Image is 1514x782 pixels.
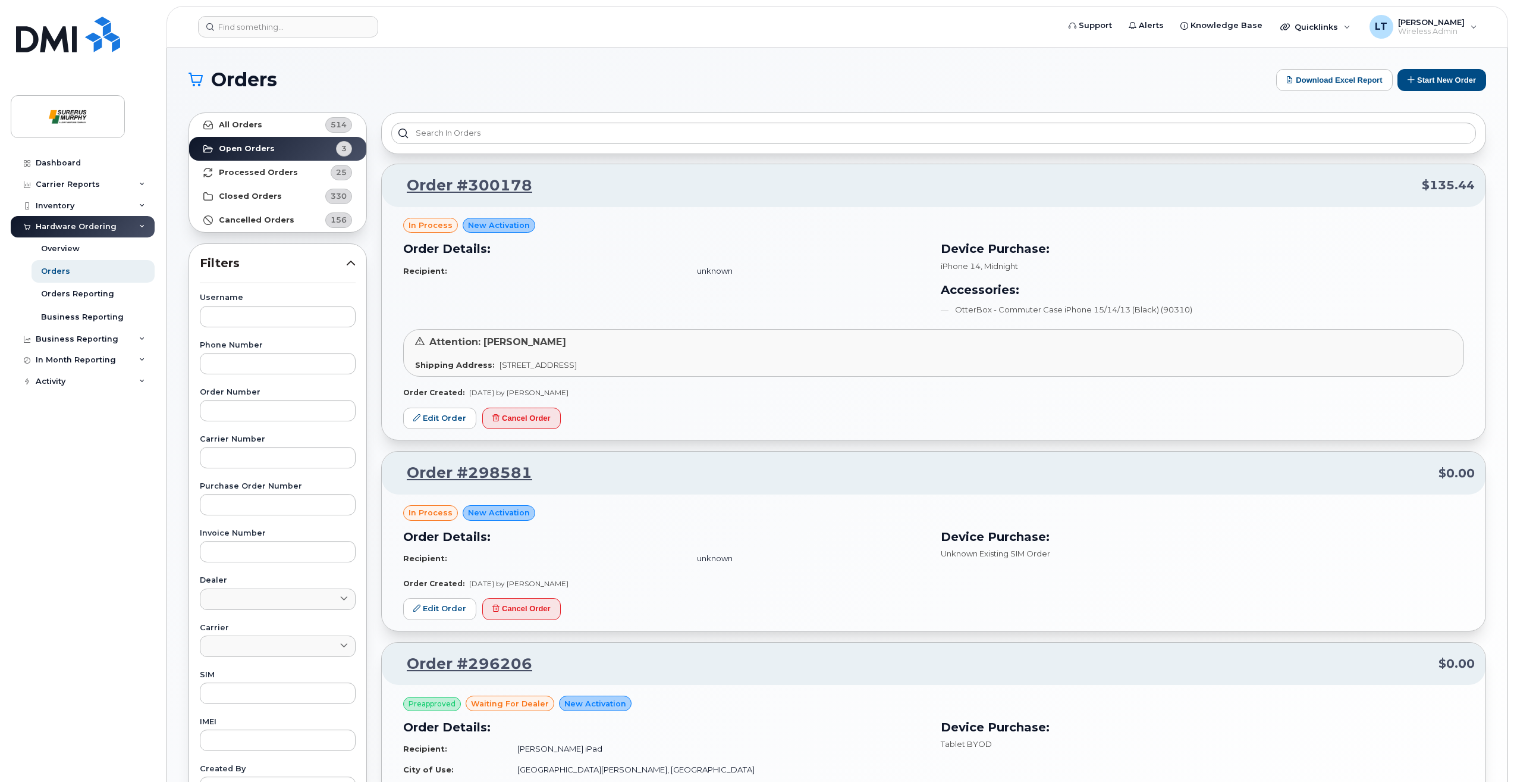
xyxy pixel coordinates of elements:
li: OtterBox - Commuter Case iPhone 15/14/13 (Black) (90310) [941,304,1464,315]
strong: Processed Orders [219,168,298,177]
a: Open Orders3 [189,137,366,161]
label: Carrier [200,624,356,632]
span: [DATE] by [PERSON_NAME] [469,579,568,588]
span: in process [409,507,453,518]
label: Dealer [200,577,356,584]
h3: Device Purchase: [941,718,1464,736]
span: Preapproved [409,699,456,709]
a: All Orders514 [189,113,366,137]
label: Order Number [200,389,356,396]
span: 156 [331,214,347,226]
a: Cancelled Orders156 [189,208,366,232]
strong: Shipping Address: [415,360,495,370]
span: waiting for dealer [471,698,549,709]
a: Order #300178 [392,175,532,196]
strong: Order Created: [403,388,464,397]
strong: Recipient: [403,553,447,563]
label: Created By [200,765,356,773]
strong: Recipient: [403,266,447,276]
input: Search in orders [391,123,1476,144]
span: iPhone 14 [941,261,981,271]
span: , Midnight [981,261,1018,271]
a: Edit Order [403,598,476,620]
span: Filters [200,255,346,272]
label: Phone Number [200,342,356,349]
span: [DATE] by [PERSON_NAME] [469,388,568,397]
span: 3 [341,143,347,154]
span: 514 [331,119,347,130]
td: unknown [686,261,926,281]
td: [PERSON_NAME] iPad [507,739,926,759]
a: Processed Orders25 [189,161,366,184]
td: [GEOGRAPHIC_DATA][PERSON_NAME], [GEOGRAPHIC_DATA] [507,759,926,780]
span: $135.44 [1422,177,1475,194]
label: IMEI [200,718,356,726]
span: $0.00 [1438,655,1475,672]
a: Order #296206 [392,653,532,675]
strong: Closed Orders [219,192,282,201]
span: in process [409,220,453,231]
label: Invoice Number [200,530,356,537]
span: 330 [331,190,347,202]
h3: Device Purchase: [941,528,1464,546]
span: Orders [211,71,277,89]
button: Cancel Order [482,408,561,430]
span: $0.00 [1438,465,1475,482]
td: unknown [686,548,926,569]
span: New Activation [564,698,626,709]
strong: Recipient: [403,744,447,753]
span: New Activation [468,220,530,231]
h3: Order Details: [403,240,926,258]
span: Attention: [PERSON_NAME] [429,336,566,348]
button: Cancel Order [482,598,561,620]
a: Edit Order [403,408,476,430]
strong: Order Created: [403,579,464,588]
label: Purchase Order Number [200,483,356,490]
span: Unknown Existing SIM Order [941,549,1050,558]
button: Download Excel Report [1276,69,1393,91]
label: Username [200,294,356,302]
label: SIM [200,671,356,679]
span: New Activation [468,507,530,518]
span: 25 [336,167,347,178]
strong: All Orders [219,120,262,130]
strong: Cancelled Orders [219,215,294,225]
a: Order #298581 [392,462,532,484]
h3: Device Purchase: [941,240,1464,258]
h3: Order Details: [403,718,926,736]
strong: Open Orders [219,144,275,154]
strong: City of Use: [403,765,454,774]
button: Start New Order [1397,69,1486,91]
h3: Order Details: [403,528,926,546]
h3: Accessories: [941,281,1464,299]
a: Closed Orders330 [189,184,366,208]
label: Carrier Number [200,436,356,443]
span: Tablet BYOD [941,739,992,749]
span: [STREET_ADDRESS] [500,360,577,370]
